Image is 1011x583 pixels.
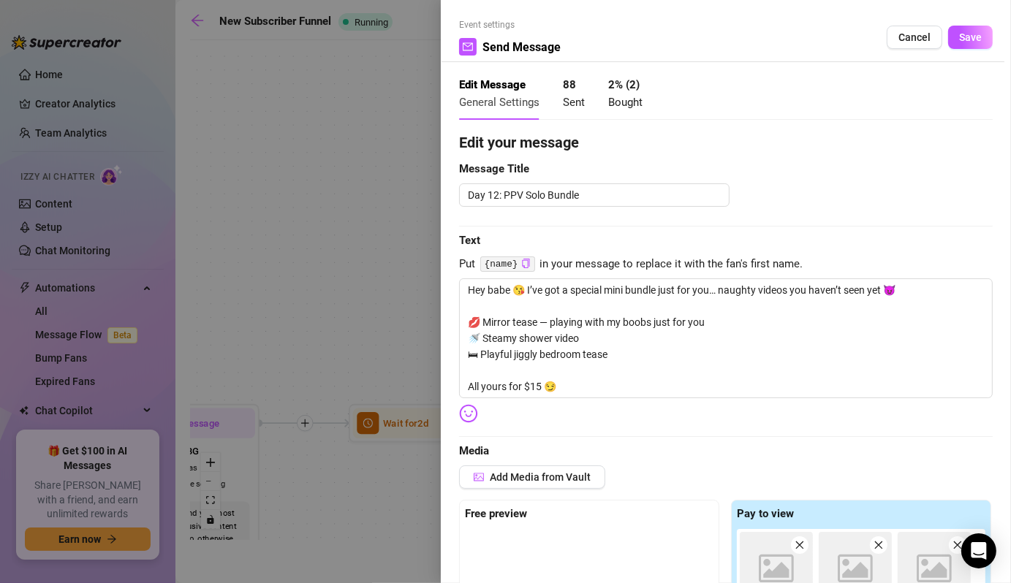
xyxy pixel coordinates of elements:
[874,540,884,550] span: close
[459,183,730,207] textarea: Day 12: PPV Solo Bundle
[521,259,531,268] span: copy
[465,507,527,520] strong: Free preview
[459,134,579,151] strong: Edit your message
[521,259,531,270] button: Click to Copy
[563,96,585,109] span: Sent
[459,96,539,109] span: General Settings
[795,540,805,550] span: close
[898,31,931,43] span: Cancel
[459,404,478,423] img: svg%3e
[961,533,996,568] div: Open Intercom Messenger
[959,31,982,43] span: Save
[463,42,473,52] span: mail
[474,472,484,482] span: picture
[459,162,529,175] strong: Message Title
[490,471,591,483] span: Add Media from Vault
[459,278,993,398] textarea: Hey babe 😘 I’ve got a special mini bundle just for you… naughty videos you haven’t seen yet 😈 💋 M...
[482,38,561,56] span: Send Message
[459,465,605,489] button: Add Media from Vault
[948,26,993,49] button: Save
[608,78,640,91] strong: 2 % ( 2 )
[953,540,963,550] span: close
[459,444,489,457] strong: Media
[459,256,993,273] span: Put in your message to replace it with the fan's first name.
[563,78,576,91] strong: 88
[459,78,526,91] strong: Edit Message
[480,256,535,272] code: {name}
[459,234,480,247] strong: Text
[608,96,643,109] span: Bought
[737,507,794,520] strong: Pay to view
[459,18,561,32] span: Event settings
[887,26,942,49] button: Cancel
